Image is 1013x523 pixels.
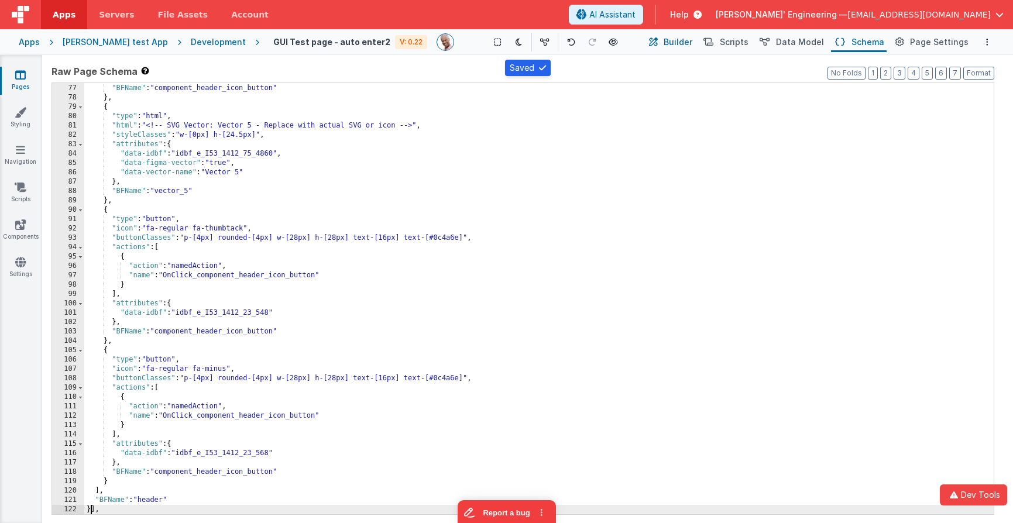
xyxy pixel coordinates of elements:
[52,290,84,299] div: 99
[191,36,246,48] div: Development
[831,32,887,52] button: Schema
[52,149,84,159] div: 84
[720,36,748,48] span: Scripts
[52,159,84,168] div: 85
[52,505,84,514] div: 122
[52,421,84,430] div: 113
[52,467,84,477] div: 118
[52,364,84,374] div: 107
[53,9,75,20] span: Apps
[922,67,933,80] button: 5
[52,271,84,280] div: 97
[670,9,689,20] span: Help
[52,308,84,318] div: 101
[908,67,919,80] button: 4
[52,439,84,449] div: 115
[52,112,84,121] div: 80
[52,327,84,336] div: 103
[52,346,84,355] div: 105
[664,36,692,48] span: Builder
[52,196,84,205] div: 89
[52,252,84,261] div: 95
[949,67,961,80] button: 7
[52,84,84,93] div: 77
[52,168,84,177] div: 86
[52,102,84,112] div: 79
[52,121,84,130] div: 81
[52,177,84,187] div: 87
[52,187,84,196] div: 88
[827,67,866,80] button: No Folds
[716,9,1004,20] button: [PERSON_NAME]' Engineering — [EMAIL_ADDRESS][DOMAIN_NAME]
[19,36,40,48] div: Apps
[52,215,84,224] div: 91
[935,67,947,80] button: 6
[910,36,969,48] span: Page Settings
[868,67,878,80] button: 1
[52,140,84,149] div: 83
[52,318,84,327] div: 102
[99,9,134,20] span: Servers
[52,411,84,421] div: 112
[51,64,138,78] span: Raw Page Schema
[158,9,208,20] span: File Assets
[52,383,84,393] div: 109
[880,67,891,80] button: 2
[589,9,636,20] span: AI Assistant
[940,484,1007,505] button: Dev Tools
[851,36,884,48] span: Schema
[756,32,826,52] button: Data Model
[52,205,84,215] div: 90
[645,32,695,52] button: Builder
[437,34,454,50] img: 11ac31fe5dc3d0eff3fbbbf7b26fa6e1
[52,243,84,252] div: 94
[980,35,994,49] button: Options
[52,336,84,346] div: 104
[63,36,168,48] div: [PERSON_NAME] test App
[52,486,84,496] div: 120
[776,36,824,48] span: Data Model
[847,9,991,20] span: [EMAIL_ADDRESS][DOMAIN_NAME]
[52,458,84,467] div: 117
[52,402,84,411] div: 111
[52,430,84,439] div: 114
[395,35,427,49] div: V: 0.22
[52,261,84,271] div: 96
[273,37,390,46] h4: GUI Test page - auto enter2
[52,130,84,140] div: 82
[891,32,971,52] button: Page Settings
[52,449,84,458] div: 116
[52,355,84,364] div: 106
[716,9,847,20] span: [PERSON_NAME]' Engineering —
[52,233,84,243] div: 93
[510,62,534,74] p: Saved
[894,67,905,80] button: 3
[52,477,84,486] div: 119
[569,5,643,25] button: AI Assistant
[699,32,751,52] button: Scripts
[52,496,84,505] div: 121
[52,393,84,402] div: 110
[52,374,84,383] div: 108
[52,299,84,308] div: 100
[52,93,84,102] div: 78
[52,224,84,233] div: 92
[52,280,84,290] div: 98
[963,67,994,80] button: Format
